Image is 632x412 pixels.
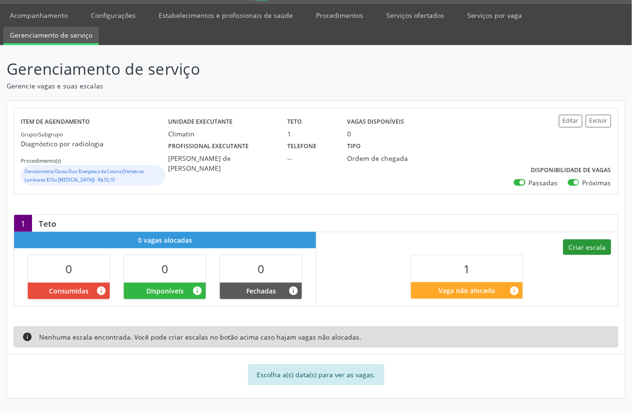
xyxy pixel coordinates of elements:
[192,285,203,296] i: Vagas alocadas e sem marcações associadas
[14,326,618,348] div: Nenhuma escala encontrada. Você pode criar escalas no botão acima caso hajam vagas não alocadas.
[24,168,144,183] small: Densitometria Ossea Duo-Energetica de Coluna (Vertebras Lombares E/Ou [MEDICAL_DATA]) - R$ 55,10
[23,332,33,342] i: info
[3,27,99,45] a: Gerenciamento de serviço
[288,285,299,296] i: Vagas alocadas e sem marcações associadas que tiveram sua disponibilidade fechada
[464,261,470,277] span: 1
[529,178,558,188] label: Passadas
[84,7,142,24] a: Configurações
[246,286,276,296] span: Fechadas
[288,115,302,129] label: Teto
[563,239,611,255] button: Criar escala
[7,81,440,91] p: Gerencie vagas e suas escalas
[586,115,611,127] button: Excluir
[531,163,611,178] label: Disponibilidade de vagas
[21,131,63,138] small: Grupo/Subgrupo
[347,115,404,129] label: Vagas disponíveis
[288,153,334,163] div: --
[21,157,61,164] small: Procedimento(s)
[14,215,32,232] div: 1
[288,139,317,153] label: Telefone
[309,7,370,24] a: Procedimentos
[347,153,423,163] div: Ordem de chegada
[7,57,440,81] p: Gerenciamento de serviço
[14,232,316,248] div: 0 vagas alocadas
[288,129,334,139] div: 1
[559,115,583,127] button: Editar
[583,178,611,188] label: Próximas
[169,153,275,173] div: [PERSON_NAME] de [PERSON_NAME]
[3,7,74,24] a: Acompanhamento
[169,139,249,153] label: Profissional executante
[248,364,384,385] div: Escolha a(s) data(s) para ver as vagas.
[380,7,451,24] a: Serviços ofertados
[169,129,275,139] div: Climatin
[49,286,89,296] span: Consumidas
[162,261,168,277] span: 0
[21,139,169,149] p: Diagnóstico por radiologia
[169,115,233,129] label: Unidade executante
[461,7,529,24] a: Serviços por vaga
[347,139,361,153] label: Tipo
[347,129,351,139] div: 0
[21,115,90,129] label: Item de agendamento
[439,285,495,295] span: Vaga não alocada
[96,285,106,296] i: Vagas alocadas que possuem marcações associadas
[146,286,184,296] span: Disponíveis
[65,261,72,277] span: 0
[32,218,63,229] div: Teto
[258,261,264,277] span: 0
[509,285,519,296] i: Quantidade de vagas restantes do teto de vagas
[152,7,300,24] a: Estabelecimentos e profissionais de saúde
